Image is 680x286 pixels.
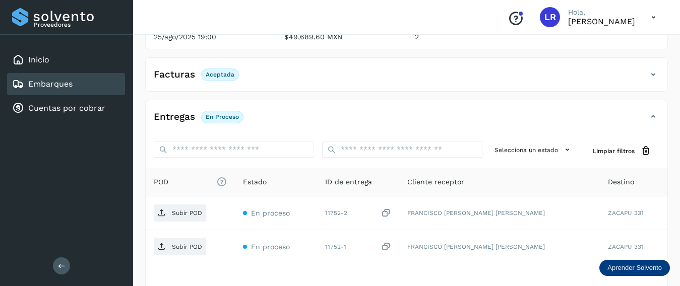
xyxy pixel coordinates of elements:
[154,204,206,222] button: Subir POD
[154,111,195,123] h4: Entregas
[7,97,125,119] div: Cuentas por cobrar
[146,66,667,91] div: FacturasAceptada
[325,177,372,187] span: ID de entrega
[490,141,577,158] button: Selecciona un estado
[28,55,49,64] a: Inicio
[7,49,125,71] div: Inicio
[599,260,670,276] div: Aprender Solvento
[7,73,125,95] div: Embarques
[34,21,121,28] p: Proveedores
[600,230,667,263] td: ZACAPU 331
[415,33,529,41] p: 2
[172,209,202,217] p: Subir POD
[325,242,391,252] div: 11752-1
[593,147,635,156] span: Limpiar filtros
[325,208,391,219] div: 11752-2
[28,79,73,89] a: Embarques
[407,177,464,187] span: Cliente receptor
[154,69,195,81] h4: Facturas
[172,243,202,250] p: Subir POD
[154,33,268,41] p: 25/ago/2025 19:00
[399,230,600,263] td: FRANCISCO [PERSON_NAME] [PERSON_NAME]
[568,17,635,26] p: LORENA RODRIGUEZ LOREDO
[251,209,290,217] span: En proceso
[206,71,234,78] p: Aceptada
[399,196,600,230] td: FRANCISCO [PERSON_NAME] [PERSON_NAME]
[585,141,659,160] button: Limpiar filtros
[600,196,667,230] td: ZACAPU 331
[608,177,634,187] span: Destino
[154,238,206,255] button: Subir POD
[28,103,105,113] a: Cuentas por cobrar
[206,113,239,120] p: En proceso
[251,243,290,251] span: En proceso
[568,8,635,17] p: Hola,
[243,177,267,187] span: Estado
[146,108,667,133] div: EntregasEn proceso
[284,33,399,41] p: $49,689.60 MXN
[154,177,227,187] span: POD
[607,264,662,272] p: Aprender Solvento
